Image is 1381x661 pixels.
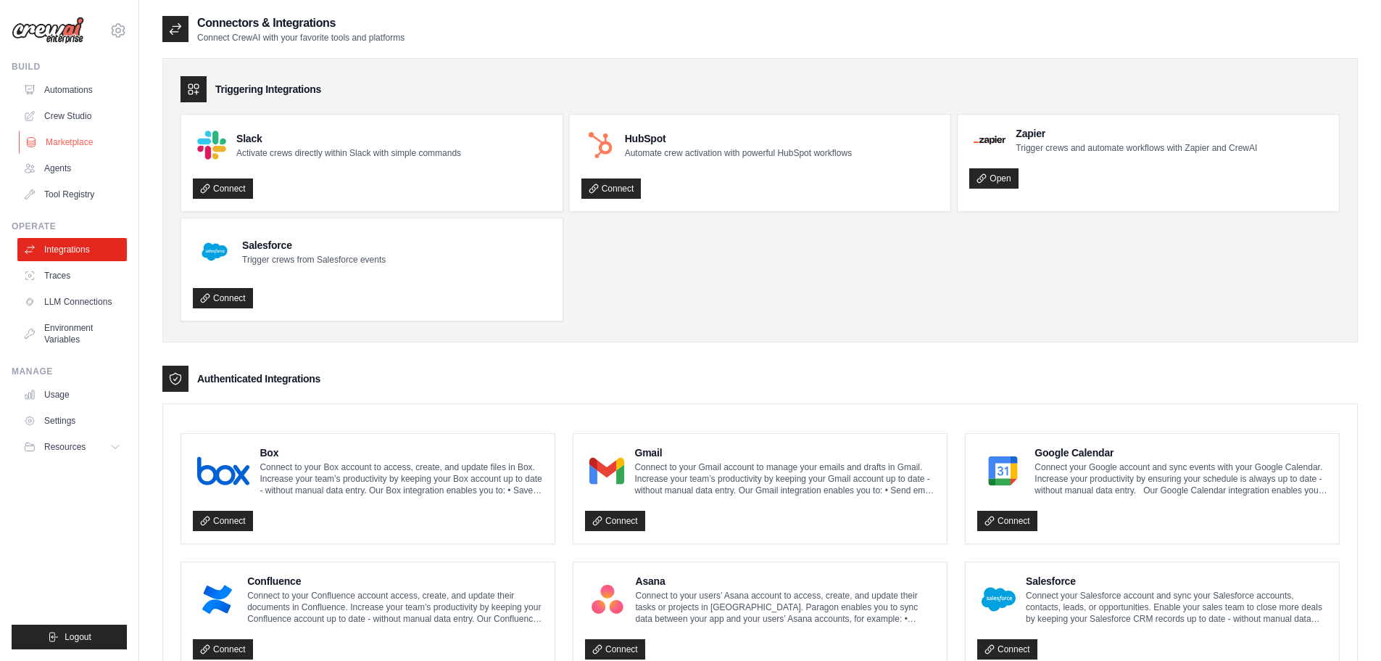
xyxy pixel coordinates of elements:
[982,456,1024,485] img: Google Calendar Logo
[193,511,253,531] a: Connect
[585,639,645,660] a: Connect
[197,456,249,485] img: Box Logo
[636,590,935,625] p: Connect to your users’ Asana account to access, create, and update their tasks or projects in [GE...
[193,288,253,308] a: Connect
[589,585,626,614] img: Asana Logo
[1016,142,1257,154] p: Trigger crews and automate workflows with Zapier and CrewAI
[193,178,253,199] a: Connect
[12,61,127,73] div: Build
[585,511,645,531] a: Connect
[1016,126,1257,141] h4: Zapier
[197,234,232,269] img: Salesforce Logo
[236,131,461,146] h4: Slack
[17,157,127,180] a: Agents
[12,625,127,649] button: Logout
[17,290,127,313] a: LLM Connections
[17,238,127,261] a: Integrations
[260,446,543,460] h4: Box
[197,371,320,386] h3: Authenticated Integrations
[17,409,127,432] a: Settings
[197,32,405,44] p: Connect CrewAI with your favorite tools and platforms
[17,78,127,102] a: Automations
[581,178,642,199] a: Connect
[17,316,127,351] a: Environment Variables
[19,131,128,154] a: Marketplace
[12,221,127,232] div: Operate
[197,131,226,160] img: Slack Logo
[625,147,852,159] p: Automate crew activation with powerful HubSpot workflows
[1026,590,1327,625] p: Connect your Salesforce account and sync your Salesforce accounts, contacts, leads, or opportunit...
[977,639,1037,660] a: Connect
[44,441,86,453] span: Resources
[260,461,543,496] p: Connect to your Box account to access, create, and update files in Box. Increase your team’s prod...
[1034,446,1327,460] h4: Google Calendar
[625,131,852,146] h4: HubSpot
[247,574,543,588] h4: Confluence
[1026,574,1327,588] h4: Salesforce
[17,264,127,287] a: Traces
[634,446,935,460] h4: Gmail
[636,574,935,588] h4: Asana
[586,131,615,160] img: HubSpot Logo
[634,461,935,496] p: Connect to your Gmail account to manage your emails and drafts in Gmail. Increase your team’s pro...
[17,435,127,459] button: Resources
[242,254,386,266] p: Trigger crews from Salesforce events
[982,585,1016,614] img: Salesforce Logo
[197,15,405,32] h2: Connectors & Integrations
[17,104,127,128] a: Crew Studio
[974,136,1005,144] img: Zapier Logo
[969,168,1018,189] a: Open
[65,631,91,643] span: Logout
[977,511,1037,531] a: Connect
[17,383,127,406] a: Usage
[589,456,624,485] img: Gmail Logo
[242,238,386,253] h4: Salesforce
[12,366,127,377] div: Manage
[193,639,253,660] a: Connect
[17,183,127,206] a: Tool Registry
[236,147,461,159] p: Activate crews directly within Slack with simple commands
[12,17,84,44] img: Logo
[197,585,237,614] img: Confluence Logo
[1034,461,1327,496] p: Connect your Google account and sync events with your Google Calendar. Increase your productivity...
[247,590,543,625] p: Connect to your Confluence account access, create, and update their documents in Confluence. Incr...
[215,82,321,97] h3: Triggering Integrations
